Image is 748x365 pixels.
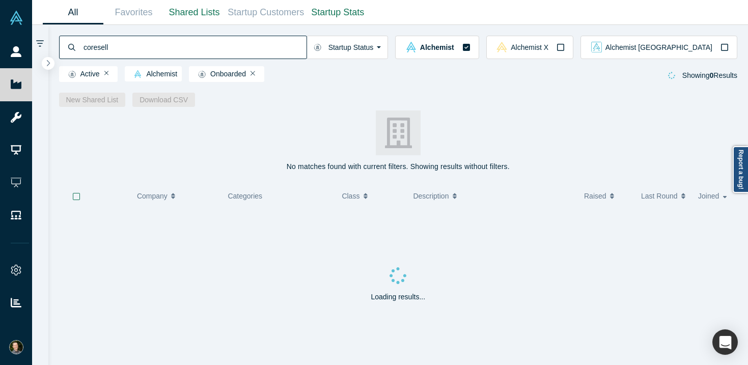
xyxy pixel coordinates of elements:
img: alchemistx Vault Logo [496,42,507,52]
img: Alchemist Vault Logo [9,11,23,25]
img: Startup status [314,43,321,51]
button: Startup Status [307,36,389,59]
span: Company [137,185,168,207]
span: Alchemist [129,70,177,78]
button: alchemist Vault LogoAlchemist [395,36,479,59]
button: alchemistx Vault LogoAlchemist X [486,36,573,59]
span: Alchemist X [511,44,548,51]
span: Categories [228,192,262,200]
button: Download CSV [132,93,195,107]
span: Alchemist [GEOGRAPHIC_DATA] [605,44,712,51]
span: Active [64,70,100,78]
button: Company [137,185,212,207]
span: Class [342,185,359,207]
button: Description [413,185,573,207]
h4: No matches found with current filters. Showing results without filters. [59,162,738,171]
span: Showing Results [682,71,737,79]
a: Shared Lists [164,1,225,24]
img: alchemist Vault Logo [134,70,142,78]
span: Last Round [641,185,678,207]
span: Onboarded [193,70,246,78]
button: alchemist_aj Vault LogoAlchemist [GEOGRAPHIC_DATA] [580,36,737,59]
img: Startup status [198,70,206,78]
span: Raised [584,185,606,207]
button: Last Round [641,185,687,207]
a: Favorites [103,1,164,24]
img: Startup status [68,70,76,78]
p: Loading results... [371,292,425,302]
button: Raised [584,185,630,207]
img: alchemist_aj Vault Logo [591,42,602,52]
button: New Shared List [59,93,126,107]
a: Report a bug! [733,146,748,193]
button: Remove Filter [104,70,109,77]
img: alchemist Vault Logo [406,42,417,52]
a: Startup Customers [225,1,308,24]
img: company [376,110,421,155]
button: Remove Filter [251,70,255,77]
button: Joined [698,185,730,207]
a: All [43,1,103,24]
span: Alchemist [420,44,454,51]
span: Joined [698,185,719,207]
input: Search by company name, class, customer, one-liner or category [82,35,307,59]
strong: 0 [710,71,714,79]
button: Class [342,185,397,207]
a: Startup Stats [308,1,368,24]
img: Ido Sarig's Account [9,340,23,354]
span: Description [413,185,449,207]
